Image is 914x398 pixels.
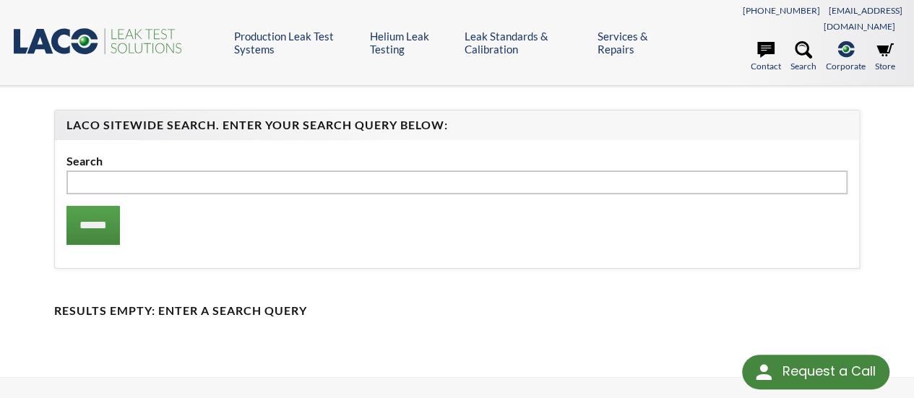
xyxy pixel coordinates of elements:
[790,41,816,73] a: Search
[465,30,587,56] a: Leak Standards & Calibration
[875,41,895,73] a: Store
[743,5,820,16] a: [PHONE_NUMBER]
[370,30,454,56] a: Helium Leak Testing
[782,355,875,388] div: Request a Call
[826,59,866,73] span: Corporate
[234,30,358,56] a: Production Leak Test Systems
[752,360,775,384] img: round button
[66,152,848,170] label: Search
[742,355,889,389] div: Request a Call
[751,41,781,73] a: Contact
[66,118,848,133] h4: LACO Sitewide Search. Enter your Search Query Below:
[824,5,902,32] a: [EMAIL_ADDRESS][DOMAIN_NAME]
[54,303,860,319] h4: Results Empty: Enter a Search Query
[598,30,676,56] a: Services & Repairs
